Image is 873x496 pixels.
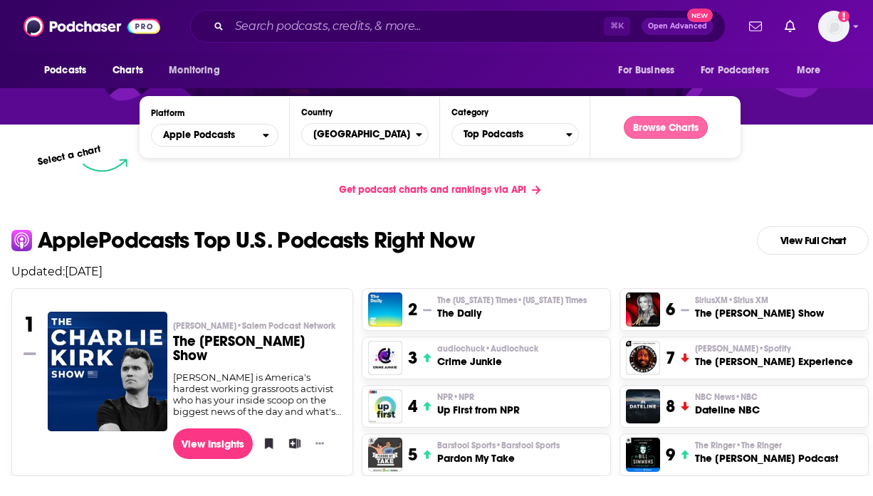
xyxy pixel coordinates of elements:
[517,295,587,305] span: • [US_STATE] Times
[437,343,538,369] a: audiochuck•AudiochuckCrime Junkie
[666,347,675,369] h3: 7
[368,341,402,375] a: Crime Junkie
[437,391,520,403] p: NPR • NPR
[452,122,566,147] span: Top Podcasts
[695,306,824,320] h3: The [PERSON_NAME] Show
[695,451,838,465] h3: The [PERSON_NAME] Podcast
[408,347,417,369] h3: 3
[169,60,219,80] span: Monitoring
[159,57,238,84] button: open menu
[408,396,417,417] h3: 4
[34,57,105,84] button: open menu
[173,334,342,363] h3: The [PERSON_NAME] Show
[368,438,402,472] img: Pardon My Take
[838,11,850,22] svg: Add a profile image
[173,320,335,332] span: [PERSON_NAME]
[608,57,692,84] button: open menu
[818,11,850,42] span: Logged in as antoine.jordan
[339,184,526,196] span: Get podcast charts and rankings via API
[38,229,474,252] p: Apple Podcasts Top U.S. Podcasts Right Now
[301,123,429,146] button: Countries
[44,60,86,80] span: Podcasts
[666,396,675,417] h3: 8
[368,389,402,423] img: Up First from NPR
[190,10,726,43] div: Search podcasts, credits, & more...
[626,341,660,375] a: The Joe Rogan Experience
[779,14,801,38] a: Show notifications dropdown
[11,230,32,250] img: apple Icon
[437,403,520,417] h3: Up First from NPR
[368,292,402,327] img: The Daily
[48,312,167,431] img: The Charlie Kirk Show
[604,17,630,36] span: ⌘ K
[236,321,335,331] span: • Salem Podcast Network
[485,344,538,354] span: • Audiochuck
[695,391,760,417] a: NBC News•NBCDateline NBC
[23,312,36,337] h3: 1
[437,440,560,465] a: Barstool Sports•Barstool SportsPardon My Take
[626,389,660,423] img: Dateline NBC
[36,143,102,168] p: Select a chart
[496,440,560,450] span: • Barstool Sports
[437,295,587,320] a: The [US_STATE] Times•[US_STATE] TimesThe Daily
[695,354,853,369] h3: The [PERSON_NAME] Experience
[757,226,869,255] a: View Full Chart
[151,124,278,147] h2: Platforms
[818,11,850,42] img: User Profile
[626,292,660,327] img: The Megyn Kelly Show
[797,60,821,80] span: More
[624,116,708,139] a: Browse Charts
[173,371,342,417] div: [PERSON_NAME] is America's hardest working grassroots activist who has your inside scoop on the b...
[695,403,760,417] h3: Dateline NBC
[695,343,853,369] a: [PERSON_NAME]•SpotifyThe [PERSON_NAME] Experience
[173,428,253,459] a: View Insights
[437,343,538,354] span: audiochuck
[695,343,791,354] span: [PERSON_NAME]
[83,159,127,172] img: select arrow
[258,433,273,454] button: Bookmark Podcast
[787,57,839,84] button: open menu
[437,354,538,369] h3: Crime Junkie
[691,57,790,84] button: open menu
[173,320,342,371] a: [PERSON_NAME]•Salem Podcast NetworkThe [PERSON_NAME] Show
[408,299,417,320] h3: 2
[113,60,143,80] span: Charts
[687,9,713,22] span: New
[408,444,417,465] h3: 5
[695,440,838,465] a: The Ringer•The RingerThe [PERSON_NAME] Podcast
[626,438,660,472] img: The Bill Simmons Podcast
[229,15,604,38] input: Search podcasts, credits, & more...
[695,295,768,306] span: SiriusXM
[310,436,330,450] button: Show More Button
[437,391,520,417] a: NPR•NPRUp First from NPR
[743,14,768,38] a: Show notifications dropdown
[284,433,298,454] button: Add to List
[163,130,235,140] span: Apple Podcasts
[173,320,342,332] p: Charlie Kirk • Salem Podcast Network
[735,392,758,402] span: • NBC
[736,440,782,450] span: • The Ringer
[818,11,850,42] button: Show profile menu
[328,172,552,207] a: Get podcast charts and rankings via API
[437,343,538,354] p: audiochuck • Audiochuck
[437,391,474,403] span: NPR
[23,13,160,40] img: Podchaser - Follow, Share and Rate Podcasts
[103,57,152,84] a: Charts
[695,440,838,451] p: The Ringer • The Ringer
[695,295,824,306] p: SiriusXM • Sirius XM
